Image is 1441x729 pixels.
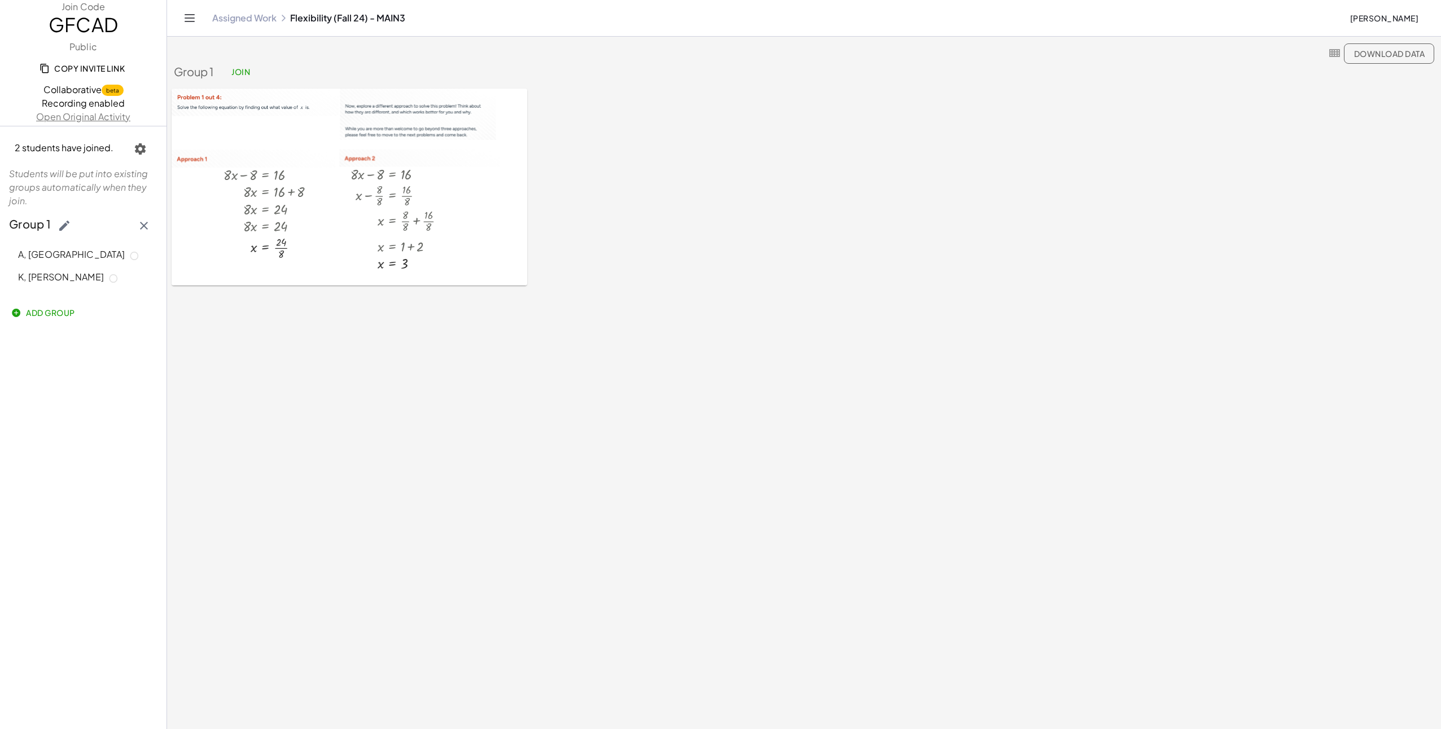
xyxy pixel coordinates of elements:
span: Copy Invite Link [42,63,125,73]
span: Add Group [14,308,75,318]
label: Public [69,41,97,54]
div: beta [106,86,119,95]
span: Group 1 [9,212,78,239]
span: Students will be put into existing groups automatically when they join. [9,168,148,207]
a: Join [222,62,259,82]
span: Join [231,67,250,77]
button: Copy Invite Link [33,58,134,78]
button: Toggle navigation [181,9,199,27]
a: Assigned Work [212,12,277,24]
button: Dense View [1325,43,1344,63]
span: K, [PERSON_NAME] [18,271,104,283]
button: Download Data [1344,43,1434,64]
button: [PERSON_NAME] [1341,8,1427,28]
span: 2 students have joined. [15,142,113,153]
span: A, [GEOGRAPHIC_DATA] [18,248,125,260]
span: [PERSON_NAME] [1350,13,1418,23]
span: Download Data [1354,49,1425,59]
h3: Group 1 [174,64,213,79]
button: Add Group [5,302,84,323]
